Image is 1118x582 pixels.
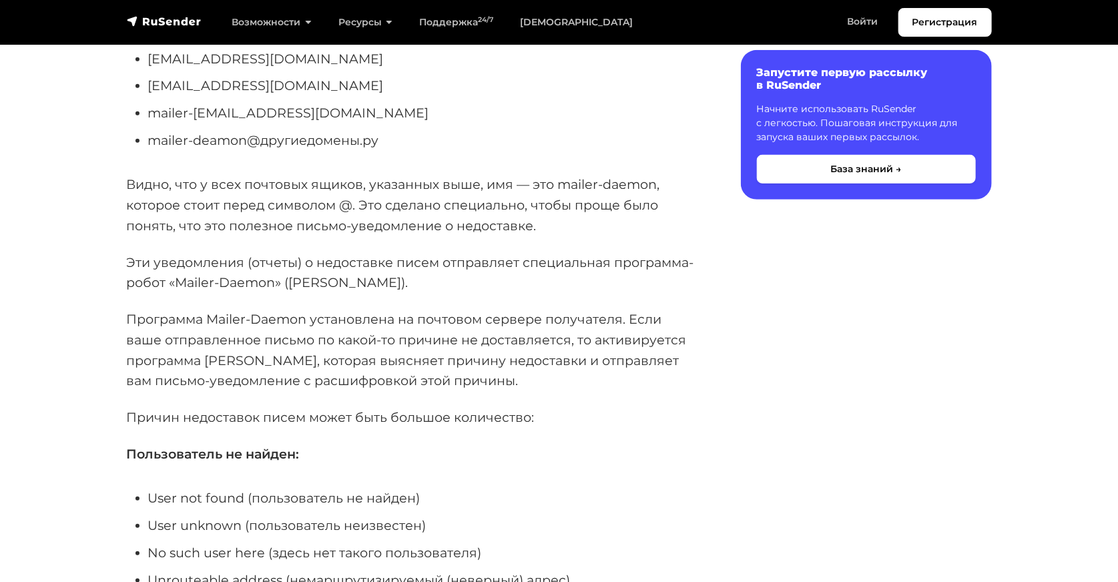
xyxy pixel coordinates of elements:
[834,8,892,35] a: Войти
[148,49,698,69] li: [EMAIL_ADDRESS][DOMAIN_NAME]
[219,9,325,36] a: Возможности
[757,155,976,184] button: База знаний →
[127,446,300,462] strong: Пользователь не найден:
[148,543,698,563] li: No such user here (здесь нет такого пользователя)
[757,66,976,91] h6: Запустите первую рассылку в RuSender
[148,515,698,536] li: User unknown (пользователь неизвестен)
[741,50,992,200] a: Запустите первую рассылку в RuSender Начните использовать RuSender с легкостью. Пошаговая инструк...
[325,9,406,36] a: Ресурсы
[478,15,493,24] sup: 24/7
[148,103,698,123] li: mailer-[EMAIL_ADDRESS][DOMAIN_NAME]
[148,130,698,151] li: mailer-deamon@другиедомены.ру
[127,15,202,28] img: RuSender
[406,9,507,36] a: Поддержка24/7
[507,9,646,36] a: [DEMOGRAPHIC_DATA]
[148,75,698,96] li: [EMAIL_ADDRESS][DOMAIN_NAME]
[148,488,698,509] li: User not found (пользователь не найден)
[898,8,992,37] a: Регистрация
[127,407,698,428] p: Причин недоставок писем может быть большое количество:
[127,174,698,236] p: Видно, что у всех почтовых ящиков, указанных выше, имя — это mailer-daemon, которое стоит перед с...
[127,309,698,391] p: Программа Mailer-Daemon установлена на почтовом сервере получателя. Если ваше отправленное письмо...
[127,252,698,293] p: Эти уведомления (отчеты) о недоставке писем отправляет специальная программа-робот «Mailer-Daemon...
[757,102,976,144] p: Начните использовать RuSender с легкостью. Пошаговая инструкция для запуска ваших первых рассылок.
